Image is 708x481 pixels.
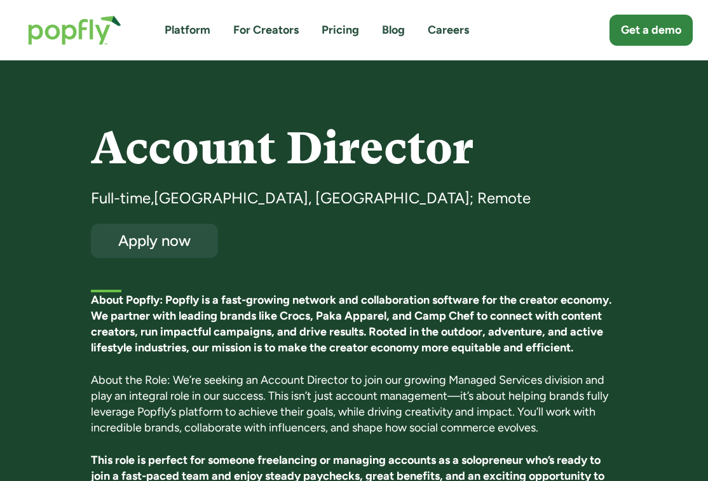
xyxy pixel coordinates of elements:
div: , [151,188,154,208]
h4: Account Director [91,124,618,173]
p: About the Role: We’re seeking an Account Director to join our growing Managed Services division a... [91,372,618,437]
a: home [15,3,134,58]
a: Get a demo [609,15,693,46]
div: Apply now [102,233,207,248]
div: [DATE] [160,273,618,289]
a: Apply now [91,224,218,258]
h5: First listed: [91,273,149,289]
a: For Creators [233,22,299,38]
a: Pricing [322,22,359,38]
div: [GEOGRAPHIC_DATA], [GEOGRAPHIC_DATA]; Remote [154,188,531,208]
div: Full-time [91,188,151,208]
a: Careers [428,22,469,38]
strong: About Popfly: Popfly is a fast-growing network and collaboration software for the creator economy... [91,293,611,355]
a: Blog [382,22,405,38]
div: Get a demo [621,22,681,38]
a: Platform [165,22,210,38]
